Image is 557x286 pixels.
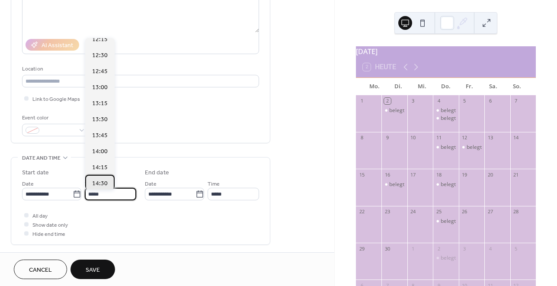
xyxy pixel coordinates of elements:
[433,181,458,188] div: belegt
[92,83,108,92] span: 13:00
[359,135,365,141] div: 8
[384,135,391,141] div: 9
[410,245,416,252] div: 1
[435,98,442,104] div: 4
[356,46,536,57] div: [DATE]
[467,144,482,151] div: belegt
[32,230,65,239] span: Hide end time
[22,180,34,189] span: Date
[410,135,416,141] div: 10
[433,107,458,114] div: belegt
[86,266,100,275] span: Save
[381,107,407,114] div: belegt
[513,98,519,104] div: 7
[458,78,481,95] div: Fr.
[487,209,493,215] div: 27
[363,78,387,95] div: Mo.
[384,171,391,178] div: 16
[208,180,220,189] span: Time
[435,135,442,141] div: 11
[92,51,108,60] span: 12:30
[32,221,68,230] span: Show date only
[461,171,468,178] div: 19
[459,144,484,151] div: belegt
[384,98,391,104] div: 2
[461,209,468,215] div: 26
[487,171,493,178] div: 20
[384,245,391,252] div: 30
[487,135,493,141] div: 13
[433,115,458,122] div: belegt
[513,209,519,215] div: 28
[434,78,458,95] div: Do.
[85,180,97,189] span: Time
[433,144,458,151] div: belegt
[461,245,468,252] div: 3
[433,254,458,262] div: belegt
[487,245,493,252] div: 4
[359,209,365,215] div: 22
[487,98,493,104] div: 6
[22,154,61,163] span: Date and time
[441,254,456,262] div: belegt
[22,64,257,74] div: Location
[387,78,410,95] div: Di.
[410,209,416,215] div: 24
[381,181,407,188] div: belegt
[70,260,115,279] button: Save
[32,212,48,221] span: All day
[435,209,442,215] div: 25
[410,98,416,104] div: 3
[389,107,404,114] div: belegt
[145,180,157,189] span: Date
[92,99,108,108] span: 13:15
[92,131,108,140] span: 13:45
[359,245,365,252] div: 29
[513,135,519,141] div: 14
[32,95,80,104] span: Link to Google Maps
[145,168,169,177] div: End date
[92,179,108,188] span: 14:30
[92,35,108,44] span: 12:15
[505,78,529,95] div: So.
[441,107,456,114] div: belegt
[92,67,108,76] span: 12:45
[441,115,456,122] div: belegt
[410,171,416,178] div: 17
[359,98,365,104] div: 1
[22,168,49,177] div: Start date
[433,218,458,225] div: belegt
[435,171,442,178] div: 18
[461,98,468,104] div: 5
[513,245,519,252] div: 5
[29,266,52,275] span: Cancel
[384,209,391,215] div: 23
[14,260,67,279] button: Cancel
[92,147,108,156] span: 14:00
[92,163,108,172] span: 14:15
[410,78,434,95] div: Mi.
[481,78,505,95] div: Sa.
[441,181,456,188] div: belegt
[359,171,365,178] div: 15
[435,245,442,252] div: 2
[441,144,456,151] div: belegt
[513,171,519,178] div: 21
[92,115,108,124] span: 13:30
[22,113,87,122] div: Event color
[389,181,404,188] div: belegt
[461,135,468,141] div: 12
[441,218,456,225] div: belegt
